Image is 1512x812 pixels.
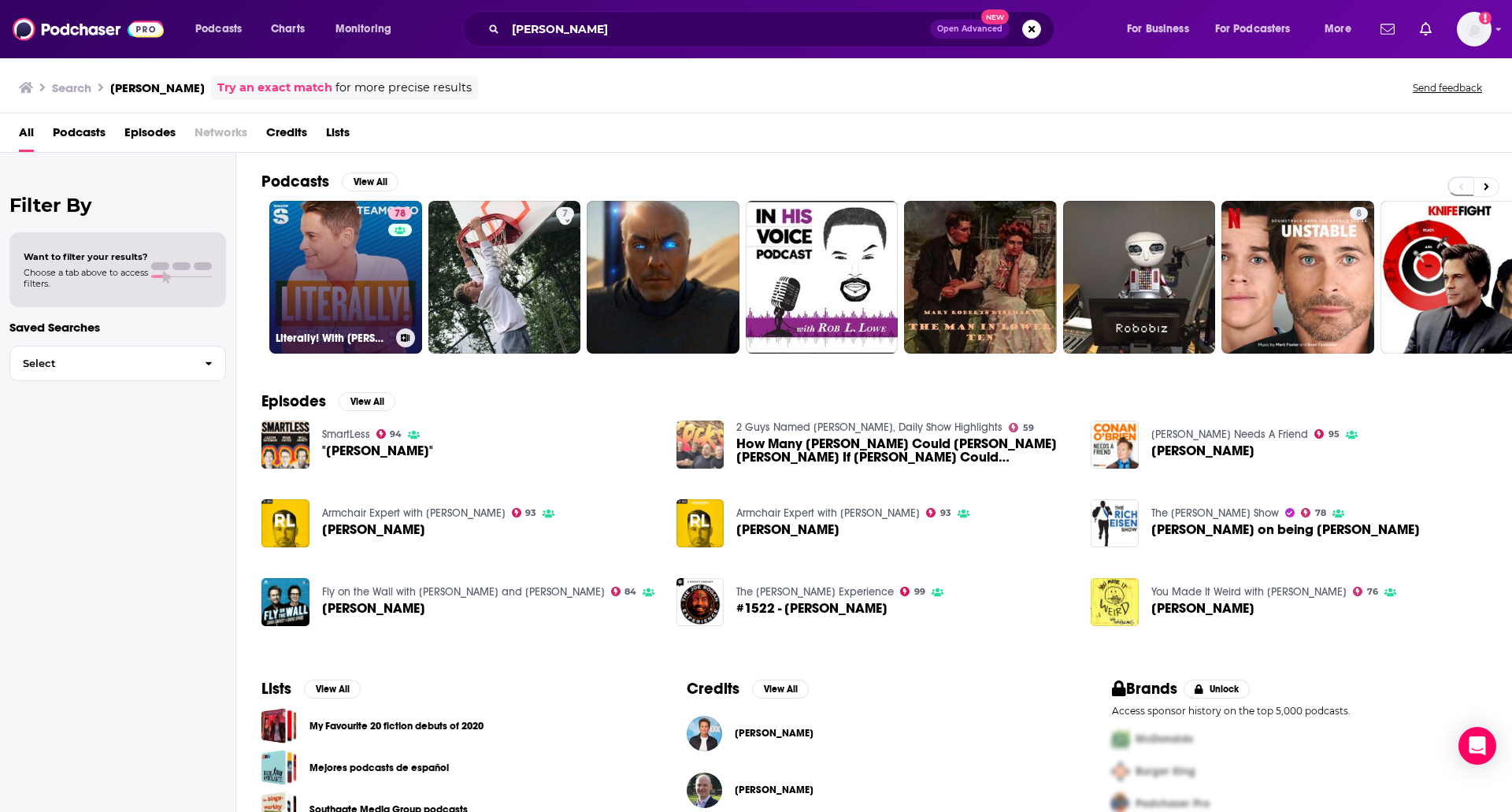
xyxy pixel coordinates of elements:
[687,708,1062,758] button: Rob LoweRob Lowe
[525,510,536,517] span: 93
[676,421,724,469] img: How Many Lowe's Could Rob Lowe Rob If Rob Lowe Could Rob Lowe's?
[390,431,402,438] span: 94
[1091,421,1139,469] img: Rob Lowe
[736,437,1072,464] span: How Many [PERSON_NAME] Could [PERSON_NAME] [PERSON_NAME] If [PERSON_NAME] Could [PERSON_NAME]?
[930,20,1010,39] button: Open AdvancedNew
[53,120,106,152] a: Podcasts
[342,172,398,191] button: View All
[735,784,813,796] a: Robert Lowe
[276,332,390,345] h3: Literally! With [PERSON_NAME]
[687,679,739,699] h2: Credits
[322,444,433,458] a: "Rob Lowe"
[1136,732,1193,746] span: McDonalds
[110,80,205,95] h3: [PERSON_NAME]
[1151,444,1254,458] span: [PERSON_NAME]
[1151,444,1254,458] a: Rob Lowe
[1151,428,1308,441] a: Conan O’Brien Needs A Friend
[322,602,425,615] span: [PERSON_NAME]
[1091,578,1139,626] a: Rob Lowe
[217,79,332,97] a: Try an exact match
[1367,588,1378,595] span: 76
[261,391,395,411] a: EpisodesView All
[184,17,262,42] button: open menu
[477,11,1069,47] div: Search podcasts, credits, & more...
[1009,423,1034,432] a: 59
[736,523,839,536] a: Rob Lowe
[1314,17,1371,42] button: open menu
[322,585,605,599] a: Fly on the Wall with Dana Carvey and David Spade
[1184,680,1251,699] button: Unlock
[1329,431,1340,438] span: 95
[269,201,422,354] a: 78Literally! With [PERSON_NAME]
[309,717,484,735] a: My Favourite 20 fiction debuts of 2020
[1151,585,1347,599] a: You Made It Weird with Pete Holmes
[981,9,1010,24] span: New
[52,80,91,95] h3: Search
[10,358,192,369] span: Select
[926,508,951,517] a: 93
[624,588,636,595] span: 84
[1112,705,1487,717] p: Access sponsor history on the top 5,000 podcasts.
[195,120,247,152] span: Networks
[1301,508,1326,517] a: 78
[1151,602,1254,615] a: Rob Lowe
[1127,18,1189,40] span: For Business
[1325,18,1351,40] span: More
[9,320,226,335] p: Saved Searches
[19,120,34,152] a: All
[124,120,176,152] span: Episodes
[1457,12,1492,46] span: Logged in as RobLouis
[1221,201,1374,354] a: 8
[1116,17,1209,42] button: open menu
[261,679,361,699] a: ListsView All
[611,587,637,596] a: 84
[1136,765,1195,778] span: Burger King
[261,172,329,191] h2: Podcasts
[24,267,148,289] span: Choose a tab above to access filters.
[1151,602,1254,615] span: [PERSON_NAME]
[376,429,402,439] a: 94
[937,25,1002,33] span: Open Advanced
[1215,18,1291,40] span: For Podcasters
[1353,587,1378,596] a: 76
[1136,797,1210,810] span: Podchaser Pro
[735,727,813,740] span: [PERSON_NAME]
[914,588,925,595] span: 99
[1091,499,1139,547] img: Rob Lowe on being Rob Lowe
[261,172,398,191] a: PodcastsView All
[1414,16,1438,43] a: Show notifications dropdown
[322,523,425,536] a: Rob Lowe
[195,18,242,40] span: Podcasts
[512,508,537,517] a: 93
[687,716,722,751] img: Rob Lowe
[335,18,391,40] span: Monitoring
[687,773,722,808] a: Robert Lowe
[506,17,930,42] input: Search podcasts, credits, & more...
[736,585,894,599] a: The Joe Rogan Experience
[735,727,813,740] a: Rob Lowe
[261,421,309,469] a: "Rob Lowe"
[324,17,412,42] button: open menu
[900,587,925,596] a: 99
[1457,12,1492,46] button: Show profile menu
[1151,523,1420,536] span: [PERSON_NAME] on being [PERSON_NAME]
[326,120,350,152] a: Lists
[1408,81,1487,95] button: Send feedback
[1151,523,1420,536] a: Rob Lowe on being Rob Lowe
[9,194,226,217] h2: Filter By
[676,578,724,626] img: #1522 - Rob Lowe
[266,120,307,152] a: Credits
[322,523,425,536] span: [PERSON_NAME]
[736,523,839,536] span: [PERSON_NAME]
[1457,12,1492,46] img: User Profile
[261,499,309,547] img: Rob Lowe
[676,499,724,547] img: Rob Lowe
[9,346,226,381] button: Select
[261,578,309,626] img: Rob Lowe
